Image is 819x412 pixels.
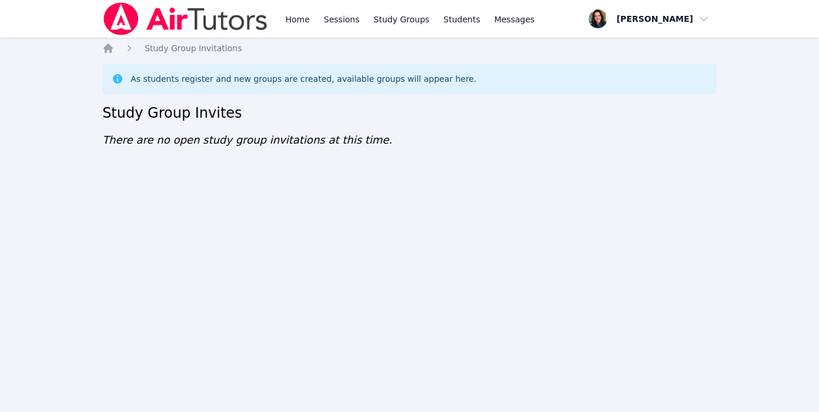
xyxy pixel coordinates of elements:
span: Study Group Invitations [145,44,242,53]
a: Study Group Invitations [145,42,242,54]
div: As students register and new groups are created, available groups will appear here. [131,73,476,85]
span: Messages [494,14,535,25]
nav: Breadcrumb [102,42,717,54]
span: There are no open study group invitations at this time. [102,134,392,146]
h2: Study Group Invites [102,104,717,122]
img: Air Tutors [102,2,269,35]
